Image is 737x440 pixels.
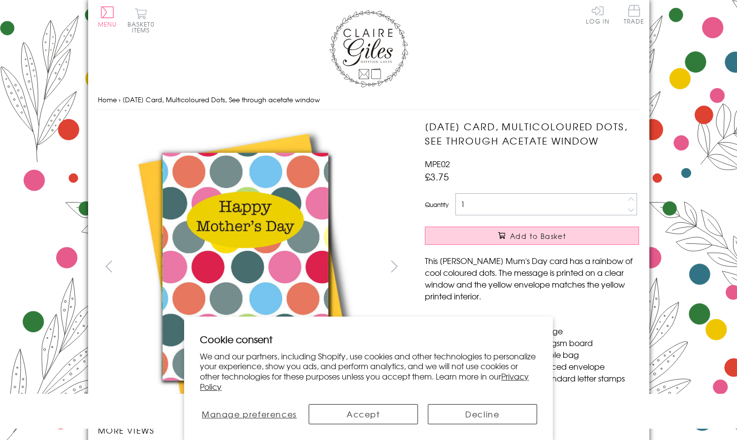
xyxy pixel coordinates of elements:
[383,255,405,277] button: next
[586,5,609,24] a: Log In
[200,370,529,392] a: Privacy Policy
[123,95,320,104] span: [DATE] Card, Multicoloured Dots, See through acetate window
[425,119,639,148] h1: [DATE] Card, Multicoloured Dots, See through acetate window
[202,408,297,420] span: Manage preferences
[97,119,393,414] img: Mother's Day Card, Multicoloured Dots, See through acetate window
[119,95,121,104] span: ›
[428,404,537,424] button: Decline
[425,158,450,170] span: MPE02
[309,404,418,424] button: Accept
[132,20,155,34] span: 0 items
[200,332,537,346] h2: Cookie consent
[98,95,117,104] a: Home
[510,231,566,241] span: Add to Basket
[425,227,639,245] button: Add to Basket
[405,119,701,414] img: Mother's Day Card, Multicoloured Dots, See through acetate window
[425,200,449,209] label: Quantity
[329,10,408,88] img: Claire Giles Greetings Cards
[98,424,406,436] h3: More views
[98,255,120,277] button: prev
[425,170,449,183] span: £3.75
[98,6,117,27] button: Menu
[624,5,644,26] a: Trade
[98,90,640,110] nav: breadcrumbs
[435,313,639,325] li: Dimensions: 160mm x 120mm
[98,20,117,29] span: Menu
[200,404,298,424] button: Manage preferences
[128,8,155,33] button: Basket0 items
[200,351,537,392] p: We and our partners, including Shopify, use cookies and other technologies to personalize your ex...
[425,255,639,302] p: This [PERSON_NAME] Mum's Day card has a rainbow of cool coloured dots. The message is printed on ...
[624,5,644,24] span: Trade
